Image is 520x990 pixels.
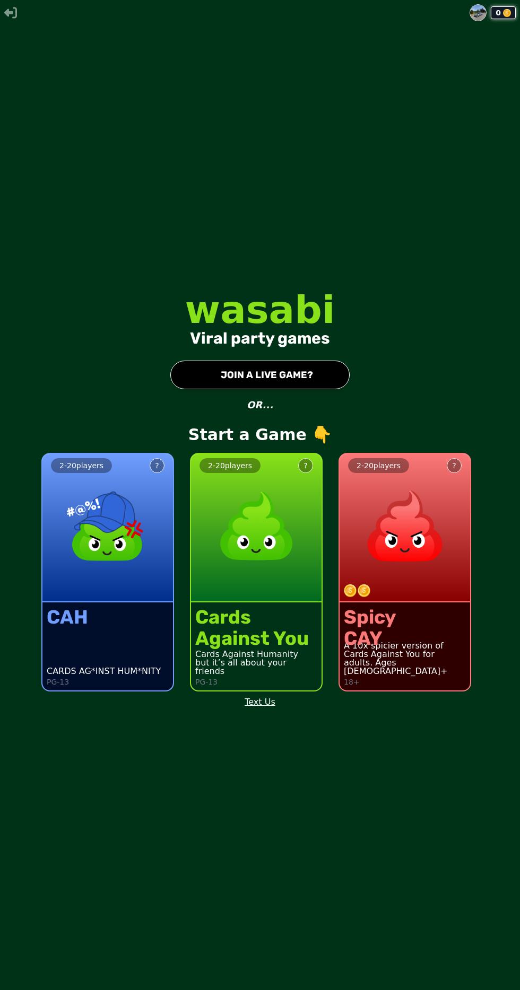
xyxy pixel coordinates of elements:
[503,9,511,17] img: coin
[344,642,466,676] div: A 10x spicier version of Cards Against You for adults. Ages [DEMOGRAPHIC_DATA]+
[344,584,357,597] img: token
[491,6,516,19] div: 0
[47,678,69,686] p: PG-13
[470,4,516,21] button: Profile0coin
[452,460,456,471] div: ?
[150,458,164,473] button: ?
[195,628,309,649] div: Against You
[208,461,252,470] span: 2 - 20 players
[190,329,330,348] div: Viral party games
[47,667,161,676] div: CARDS AG*INST HUM*NITY
[195,650,317,659] div: Cards Against Humanity
[304,460,307,471] div: ?
[358,479,452,573] img: product image
[195,607,309,628] div: Cards
[188,425,332,444] p: Start a Game 👇
[247,398,273,413] p: OR...
[245,696,275,708] a: Text Us
[195,678,218,686] p: PG-13
[344,628,396,649] div: CAY
[298,458,313,473] button: ?
[185,291,335,329] div: wasabi
[59,461,103,470] span: 2 - 20 players
[170,361,350,389] button: JOIN A LIVE GAME?
[357,461,401,470] span: 2 - 20 players
[447,458,462,473] button: ?
[344,678,360,686] p: 18+
[47,607,88,628] div: CAH
[210,479,303,573] img: product image
[61,479,154,573] img: product image
[155,460,159,471] div: ?
[470,5,486,21] img: Profile
[358,584,370,597] img: token
[195,659,317,676] div: but it’s all about your friends
[344,607,396,628] div: Spicy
